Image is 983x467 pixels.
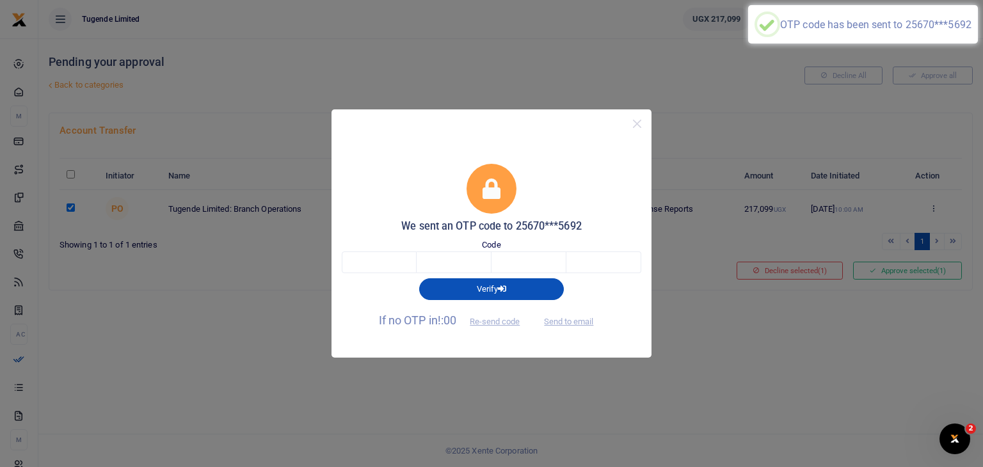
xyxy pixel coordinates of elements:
span: If no OTP in [379,313,531,327]
span: !:00 [438,313,456,327]
button: Close [628,115,646,133]
iframe: Intercom live chat [939,423,970,454]
div: OTP code has been sent to 25670***5692 [780,19,971,31]
span: 2 [966,423,976,434]
button: Verify [419,278,564,300]
label: Code [482,239,500,251]
h5: We sent an OTP code to 25670***5692 [342,220,641,233]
